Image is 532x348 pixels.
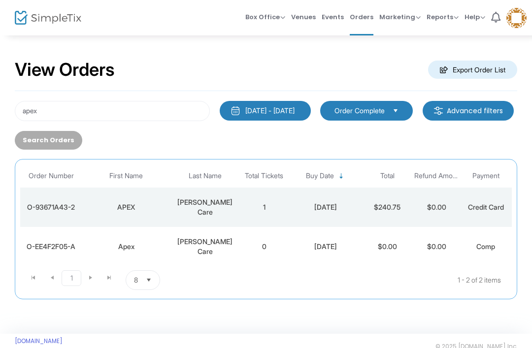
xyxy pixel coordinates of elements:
span: Reports [427,12,459,22]
button: [DATE] - [DATE] [220,101,311,121]
img: filter [433,106,443,116]
input: Search by name, email, phone, order number, ip address, or last 4 digits of card [15,101,210,121]
span: Payment [472,172,499,180]
m-button: Export Order List [428,61,517,79]
div: Apex [84,242,168,252]
th: Total [363,164,412,188]
a: [DOMAIN_NAME] [15,337,63,345]
div: O-93671A43-2 [23,202,79,212]
kendo-pager-info: 1 - 2 of 2 items [258,270,501,290]
button: Select [142,271,156,289]
td: $0.00 [412,227,461,266]
span: Events [322,4,344,30]
span: Box Office [245,12,285,22]
button: Select [389,105,402,116]
div: Foster Care [173,197,237,217]
span: Order Complete [334,106,385,116]
td: $240.75 [363,188,412,227]
td: 0 [239,227,289,266]
div: APEX [84,202,168,212]
span: Buy Date [306,172,334,180]
div: 10/8/2024 [291,242,360,252]
span: Page 1 [62,270,81,286]
img: monthly [231,106,240,116]
div: Data table [20,164,512,266]
span: Credit Card [468,203,504,211]
span: Marketing [379,12,421,22]
th: Refund Amount [412,164,461,188]
h2: View Orders [15,59,115,81]
span: Help [465,12,485,22]
span: Orders [350,4,373,30]
div: 12/19/2024 [291,202,360,212]
span: Order Number [29,172,74,180]
div: [DATE] - [DATE] [245,106,295,116]
div: Foster Care [173,237,237,256]
td: $0.00 [363,227,412,266]
span: Comp [476,242,495,251]
m-button: Advanced filters [423,101,514,121]
td: 1 [239,188,289,227]
th: Total Tickets [239,164,289,188]
span: Venues [291,4,316,30]
div: O-EE4F2F05-A [23,242,79,252]
span: Sortable [337,172,345,180]
td: $0.00 [412,188,461,227]
span: First Name [109,172,143,180]
span: Last Name [189,172,222,180]
span: 8 [134,275,138,285]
